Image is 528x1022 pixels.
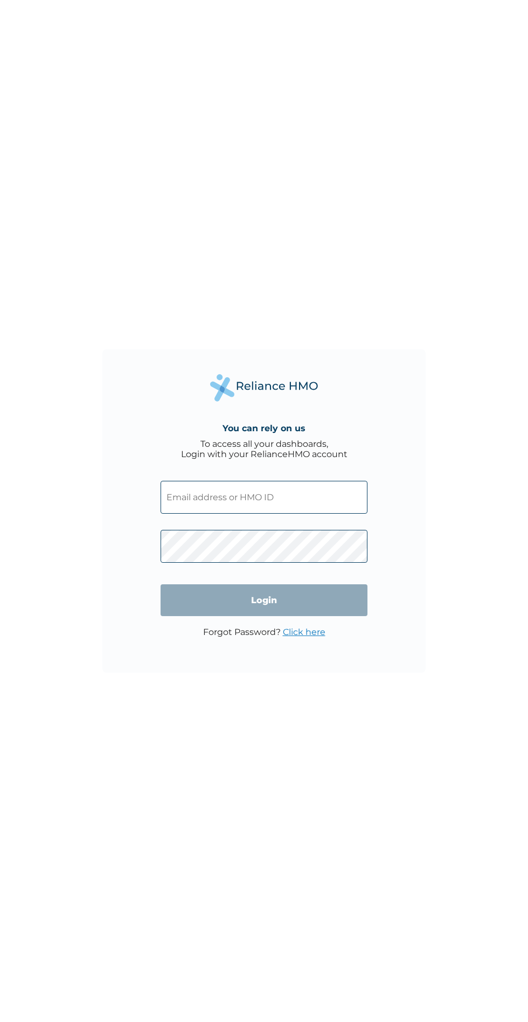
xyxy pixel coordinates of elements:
img: Reliance Health's Logo [210,374,318,402]
p: Forgot Password? [203,627,325,637]
input: Email address or HMO ID [161,481,367,514]
input: Login [161,584,367,616]
div: To access all your dashboards, Login with your RelianceHMO account [181,439,348,459]
a: Click here [283,627,325,637]
h4: You can rely on us [223,423,305,433]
